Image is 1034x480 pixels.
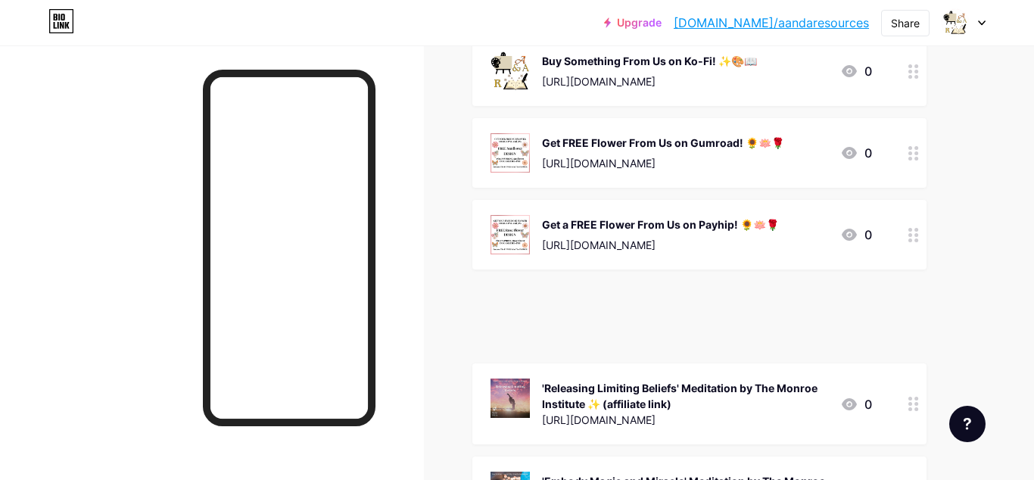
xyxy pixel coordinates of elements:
[542,412,828,428] div: [URL][DOMAIN_NAME]
[941,8,970,37] img: aandaresources
[491,51,530,91] img: Buy Something From Us on Ko-Fi! ✨🎨📖
[542,155,784,171] div: [URL][DOMAIN_NAME]
[840,226,872,244] div: 0
[542,237,779,253] div: [URL][DOMAIN_NAME]
[542,380,828,412] div: 'Releasing Limiting Beliefs' Meditation by The Monroe Institute ✨ (affiliate link)
[491,215,530,254] img: Get a FREE Flower From Us on Payhip! 🌻🪷🌹
[542,135,784,151] div: Get FREE Flower From Us on Gumroad! 🌻🪷🌹
[891,15,920,31] div: Share
[542,73,757,89] div: [URL][DOMAIN_NAME]
[542,53,757,69] div: Buy Something From Us on Ko-Fi! ✨🎨📖
[840,395,872,413] div: 0
[542,217,779,232] div: Get a FREE Flower From Us on Payhip! 🌻🪷🌹
[840,62,872,80] div: 0
[674,14,869,32] a: [DOMAIN_NAME]/aandaresources
[491,379,530,418] img: 'Releasing Limiting Beliefs' Meditation by The Monroe Institute ✨ (affiliate link)
[604,17,662,29] a: Upgrade
[840,144,872,162] div: 0
[491,133,530,173] img: Get FREE Flower From Us on Gumroad! 🌻🪷🌹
